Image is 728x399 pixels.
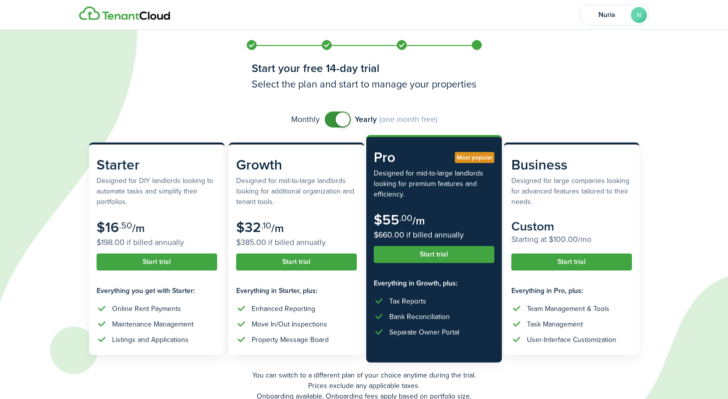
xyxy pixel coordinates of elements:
[374,278,494,288] subscription-pricing-card-features-title: Everything in Growth, plus:
[112,303,181,314] div: Online Rent Payments
[236,253,357,270] button: Start trial
[271,220,284,236] subscription-pricing-card-price-period: /m
[291,113,320,125] span: Monthly
[587,11,627,18] span: Nuria
[374,209,399,230] subscription-pricing-card-price-amount: $55
[252,303,315,314] div: Enhanced Reporting
[236,285,357,296] subscription-pricing-card-features-title: Everything in Starter, plus:
[119,219,132,232] subscription-pricing-card-price-cents: .50
[236,154,357,175] subscription-pricing-card-title: Growth
[511,175,632,207] subscription-pricing-card-description: Designed for large companies looking for advanced features tailored to their needs.
[399,211,412,224] subscription-pricing-card-price-cents: .00
[374,229,494,241] subscription-pricing-card-price-annual: $660.00 if billed annually
[579,4,649,25] button: Open menu
[132,220,145,236] subscription-pricing-card-price-period: /m
[97,175,217,207] subscription-pricing-card-description: Designed for DIY landlords looking to automate tasks and simplify their portfolios.
[97,285,217,296] subscription-pricing-card-features-title: Everything you get with Starter:
[97,154,217,175] subscription-pricing-card-title: Starter
[527,303,609,314] div: Team Management & Tools
[374,168,494,199] subscription-pricing-card-description: Designed for mid-to-large landlords looking for premium features and efficiency.
[511,253,632,270] button: Start trial
[252,334,329,345] div: Property Message Board
[97,253,217,270] button: Start trial
[527,334,616,345] div: User-Interface Customization
[112,334,189,345] div: Listings and Applications
[511,154,632,175] subscription-pricing-card-title: Business
[457,153,492,162] span: Most popular
[97,217,119,237] subscription-pricing-card-price-amount: $16
[374,246,494,263] button: Start trial
[261,219,271,232] subscription-pricing-card-price-cents: .10
[252,60,477,76] h1: Start your free 14-day trial
[389,296,426,306] div: Tax Reports
[236,217,261,237] subscription-pricing-card-price-amount: $32
[511,233,632,245] subscription-pricing-card-price-annual: Starting at $100.00/mo
[236,236,357,248] subscription-pricing-card-price-annual: $385.00 if billed annually
[252,76,477,91] h3: Select the plan and start to manage your properties
[79,6,170,20] img: Logo
[527,319,583,329] div: Task Management
[374,147,494,168] subscription-pricing-card-title: Pro
[389,311,450,322] div: Bank Reconciliation
[511,285,632,296] subscription-pricing-card-features-title: Everything in Pro, plus:
[389,327,459,337] div: Separate Owner Portal
[412,212,425,229] subscription-pricing-card-price-period: /m
[252,319,327,329] div: Move In/Out Inspections
[112,319,194,329] div: Maintenance Management
[236,175,357,207] subscription-pricing-card-description: Designed for mid-to-large landlords looking for additional organization and tenant tools.
[97,236,217,248] subscription-pricing-card-price-annual: $198.00 if billed annually
[511,217,554,235] subscription-pricing-card-price-amount: Custom
[631,7,647,23] avatar-text: N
